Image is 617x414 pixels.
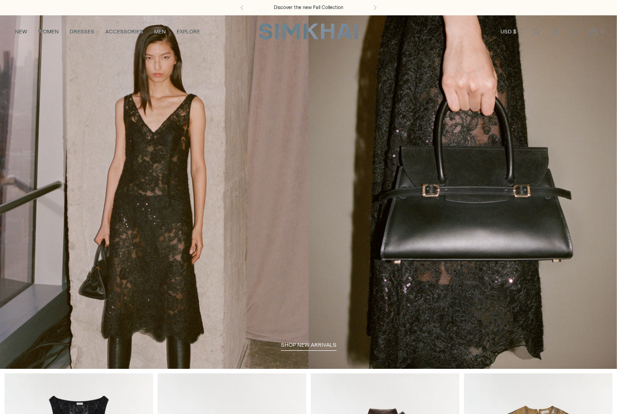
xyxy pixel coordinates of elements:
a: MEN [154,22,166,42]
span: shop new arrivals [281,342,337,348]
a: SIMKHAI [259,23,358,40]
a: Go to the account page [547,23,565,41]
a: DRESSES [70,22,94,42]
button: USD $ [500,22,524,42]
a: shop new arrivals [281,342,337,351]
a: WOMEN [38,22,59,42]
a: Open cart modal [584,23,603,41]
span: 0 [598,27,606,35]
a: Wishlist [566,23,584,41]
a: Open search modal [528,23,546,41]
a: NEW [15,22,27,42]
a: ACCESSORIES [105,22,143,42]
a: EXPLORE [177,22,200,42]
a: Discover the new Fall Collection [274,4,343,11]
